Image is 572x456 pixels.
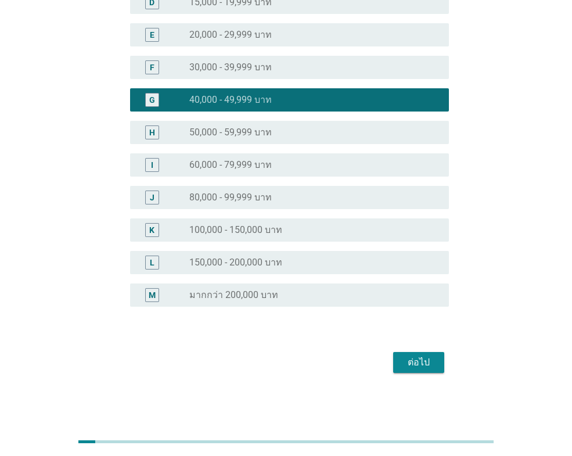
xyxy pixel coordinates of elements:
[150,28,154,41] div: E
[150,61,154,73] div: F
[402,356,435,369] div: ต่อไป
[189,94,272,106] label: 40,000 - 49,999 บาท
[189,127,272,138] label: 50,000 - 59,999 บาท
[393,352,444,373] button: ต่อไป
[149,126,155,138] div: H
[189,289,278,301] label: มากกว่า 200,000 บาท
[189,224,282,236] label: 100,000 - 150,000 บาท
[189,62,272,73] label: 30,000 - 39,999 บาท
[189,257,282,268] label: 150,000 - 200,000 บาท
[189,159,272,171] label: 60,000 - 79,999 บาท
[151,159,153,171] div: I
[149,289,156,301] div: M
[189,192,272,203] label: 80,000 - 99,999 บาท
[150,256,154,268] div: L
[149,224,154,236] div: K
[189,29,272,41] label: 20,000 - 29,999 บาท
[149,94,155,106] div: G
[150,191,154,203] div: J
